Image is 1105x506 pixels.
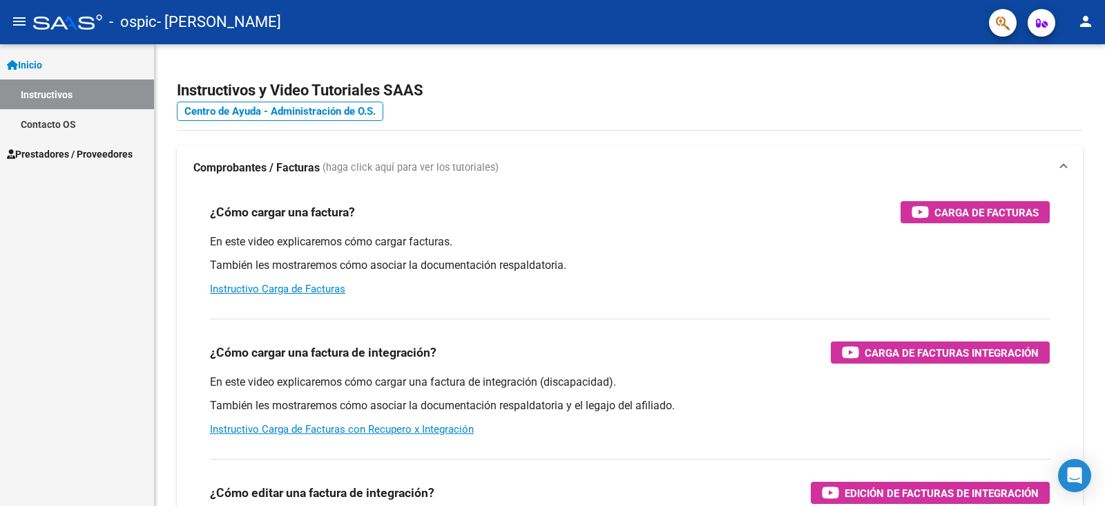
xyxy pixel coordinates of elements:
[210,203,355,222] h3: ¿Cómo cargar una factura?
[210,398,1050,413] p: También les mostraremos cómo asociar la documentación respaldatoria y el legajo del afiliado.
[210,483,434,503] h3: ¿Cómo editar una factura de integración?
[210,258,1050,273] p: También les mostraremos cómo asociar la documentación respaldatoria.
[831,341,1050,364] button: Carga de Facturas Integración
[7,57,42,73] span: Inicio
[323,160,499,176] span: (haga click aquí para ver los tutoriales)
[1077,13,1094,30] mat-icon: person
[210,283,345,295] a: Instructivo Carga de Facturas
[210,234,1050,250] p: En este video explicaremos cómo cargar facturas.
[901,201,1050,223] button: Carga de Facturas
[811,482,1050,504] button: Edición de Facturas de integración
[109,7,157,37] span: - ospic
[210,423,474,435] a: Instructivo Carga de Facturas con Recupero x Integración
[934,204,1039,221] span: Carga de Facturas
[210,343,436,362] h3: ¿Cómo cargar una factura de integración?
[1058,459,1091,492] div: Open Intercom Messenger
[177,146,1083,190] mat-expansion-panel-header: Comprobantes / Facturas (haga click aquí para ver los tutoriales)
[865,344,1039,362] span: Carga de Facturas Integración
[11,13,28,30] mat-icon: menu
[177,102,383,121] a: Centro de Ayuda - Administración de O.S.
[7,147,133,162] span: Prestadores / Proveedores
[845,485,1039,502] span: Edición de Facturas de integración
[193,160,320,176] strong: Comprobantes / Facturas
[177,77,1083,104] h2: Instructivos y Video Tutoriales SAAS
[210,375,1050,390] p: En este video explicaremos cómo cargar una factura de integración (discapacidad).
[157,7,281,37] span: - [PERSON_NAME]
